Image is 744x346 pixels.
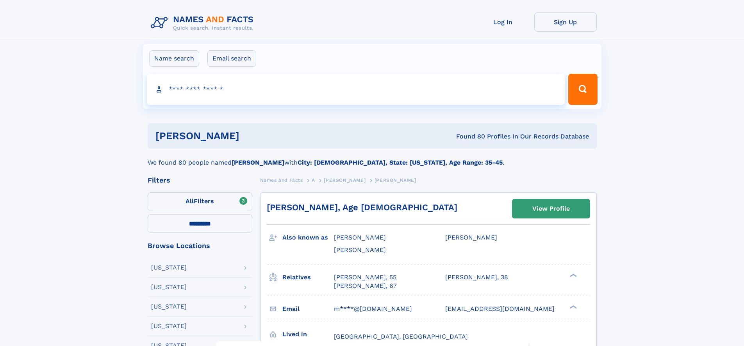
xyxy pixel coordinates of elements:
span: [PERSON_NAME] [334,234,386,241]
a: [PERSON_NAME] [324,175,366,185]
div: [US_STATE] [151,284,187,290]
span: [PERSON_NAME] [445,234,497,241]
div: Browse Locations [148,242,252,249]
input: search input [147,74,565,105]
div: Filters [148,177,252,184]
span: All [186,197,194,205]
div: [US_STATE] [151,303,187,310]
b: [PERSON_NAME] [232,159,284,166]
div: ❯ [568,273,577,278]
span: [PERSON_NAME] [324,177,366,183]
h3: Email [282,302,334,316]
b: City: [DEMOGRAPHIC_DATA], State: [US_STATE], Age Range: 35-45 [298,159,503,166]
div: Found 80 Profiles In Our Records Database [348,132,589,141]
a: [PERSON_NAME], 38 [445,273,508,282]
div: [US_STATE] [151,264,187,271]
a: View Profile [512,199,590,218]
div: [US_STATE] [151,323,187,329]
a: Log In [472,12,534,32]
h3: Relatives [282,271,334,284]
label: Name search [149,50,199,67]
a: [PERSON_NAME], 67 [334,282,397,290]
a: Names and Facts [260,175,303,185]
label: Email search [207,50,256,67]
a: Sign Up [534,12,597,32]
a: A [312,175,315,185]
h3: Lived in [282,328,334,341]
span: [EMAIL_ADDRESS][DOMAIN_NAME] [445,305,555,312]
div: We found 80 people named with . [148,149,597,167]
button: Search Button [568,74,597,105]
h3: Also known as [282,231,334,244]
a: [PERSON_NAME], 55 [334,273,396,282]
span: [PERSON_NAME] [334,246,386,254]
span: A [312,177,315,183]
div: ❯ [568,304,577,309]
span: [GEOGRAPHIC_DATA], [GEOGRAPHIC_DATA] [334,333,468,340]
h1: [PERSON_NAME] [155,131,348,141]
label: Filters [148,192,252,211]
a: [PERSON_NAME], Age [DEMOGRAPHIC_DATA] [267,202,457,212]
span: [PERSON_NAME] [375,177,416,183]
img: Logo Names and Facts [148,12,260,34]
div: View Profile [532,200,570,218]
